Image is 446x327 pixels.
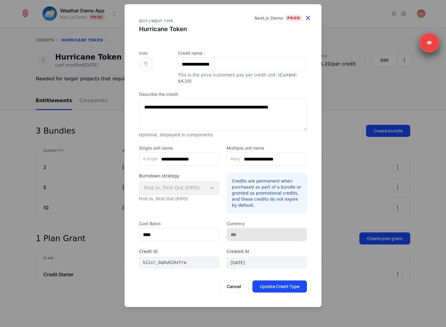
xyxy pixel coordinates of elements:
[178,73,297,83] span: (Current: $4.20 )
[219,280,249,293] button: Cancel
[139,91,307,97] label: Describe the credit
[139,173,219,179] label: Burndown strategy
[227,157,240,161] label: Many
[255,15,283,21] span: Next.js Demo
[139,257,219,268] div: bilcr_Gq8uK29xYrw
[232,178,302,208] p: Credits are permanent when purchased as part of a bundle or granted as promotional credits, and t...
[285,15,302,21] span: Prod
[252,280,307,293] button: Update Credit Type
[139,19,307,24] div: EDIT CREDIT TYPE
[139,25,307,33] div: Hurricane Token
[139,221,219,227] label: Cost Basis
[227,257,307,268] div: [DATE]
[178,72,307,84] div: This is the price customers pay per credit unit
[227,221,307,227] label: Currency
[139,248,219,254] label: Credit ID
[227,145,307,151] label: Multiple unit name
[178,50,307,56] label: Credit name
[139,132,307,138] p: Optional, displayed in components
[139,157,158,161] label: A single
[143,60,149,68] span: 🌪️
[139,50,168,56] label: Icon
[139,145,219,151] label: Single unit name
[227,248,307,254] label: Created At
[139,196,219,202] p: First In, First Out (FIFO)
